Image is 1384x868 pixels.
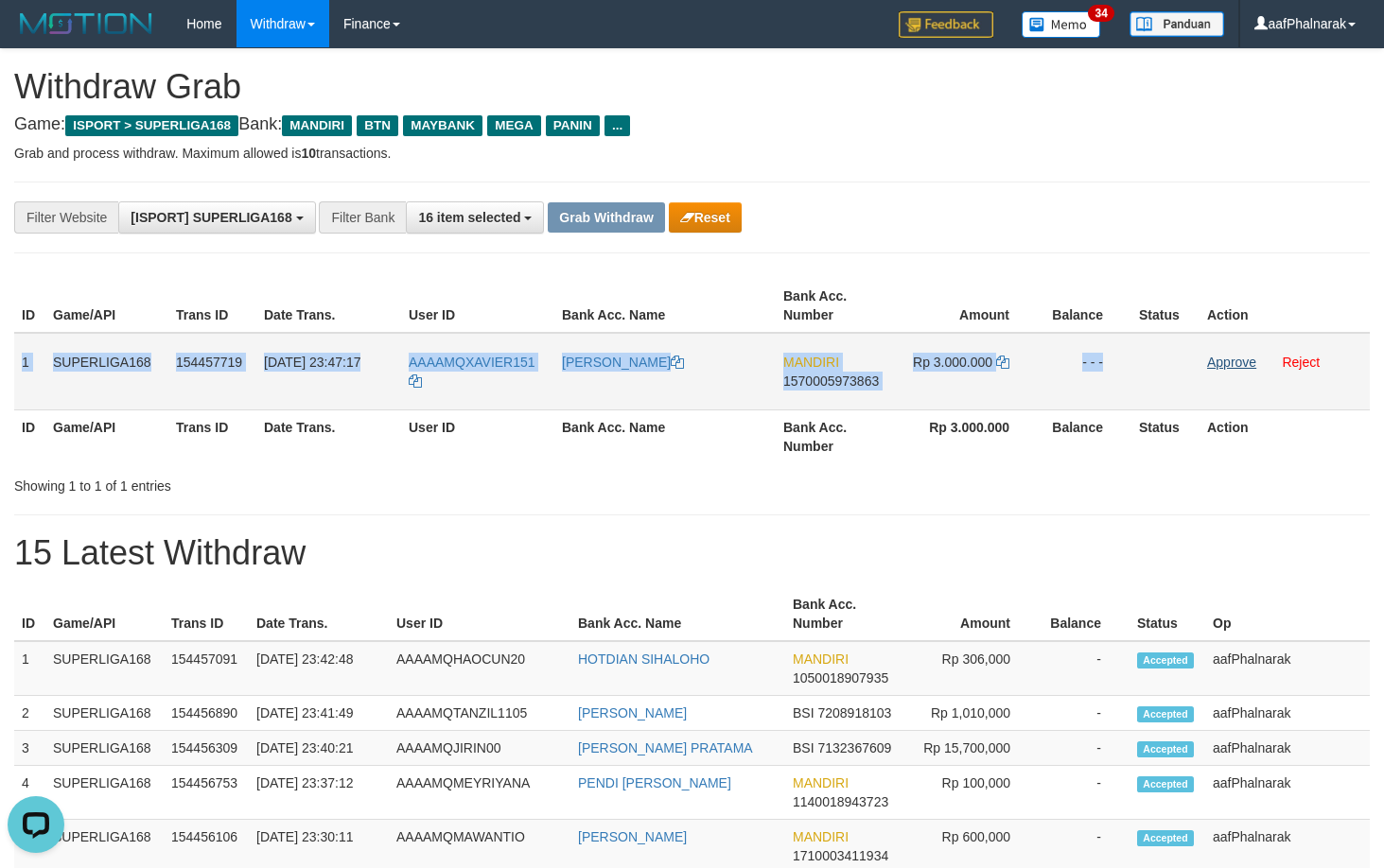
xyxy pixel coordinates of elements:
[578,829,687,844] a: [PERSON_NAME]
[264,355,360,370] span: [DATE] 23:47:17
[1137,652,1194,668] span: Accepted
[1039,766,1130,820] td: -
[164,696,249,731] td: 154456890
[578,740,753,755] a: [PERSON_NAME] PRATAMA
[164,766,249,820] td: 154456753
[164,731,249,766] td: 154456309
[1131,279,1200,333] th: Status
[1039,587,1130,641] th: Balance
[118,201,315,234] button: [ISPORT] SUPERLIGA168
[793,740,815,755] span: BSI
[669,202,742,233] button: Reset
[1207,355,1256,370] a: Approve
[256,409,401,463] th: Date Trans.
[1205,587,1370,641] th: Op
[578,775,731,790] a: PENDI [PERSON_NAME]
[1137,830,1194,846] span: Accepted
[406,201,544,234] button: 16 item selected
[817,705,891,720] span: Copy 7208918103 to clipboard
[14,279,45,333] th: ID
[249,587,389,641] th: Date Trans.
[1137,741,1194,757] span: Accepted
[793,794,888,809] span: Copy 1140018943723 to clipboard
[793,775,849,790] span: MANDIRI
[14,333,45,410] td: 1
[14,766,45,820] td: 4
[785,587,902,641] th: Bank Acc. Number
[1282,355,1320,370] a: Reject
[793,651,849,667] span: MANDIRI
[817,740,891,755] span: Copy 7132367609 to clipboard
[1088,5,1113,22] span: 34
[902,587,1039,641] th: Amount
[409,355,535,389] a: AAAAMQXAVIER151
[1130,11,1224,37] img: panduan.png
[1130,587,1205,641] th: Status
[14,469,563,495] div: Showing 1 to 1 of 1 entries
[401,409,554,463] th: User ID
[1137,706,1194,722] span: Accepted
[548,202,664,233] button: Grab Withdraw
[389,766,570,820] td: AAAAMQMEYRIYANA
[249,731,389,766] td: [DATE] 23:40:21
[401,279,554,333] th: User ID
[14,144,1370,163] p: Grab and process withdraw. Maximum allowed is transactions.
[14,534,1370,572] h1: 15 Latest Withdraw
[1039,641,1130,696] td: -
[301,146,316,161] strong: 10
[793,705,815,720] span: BSI
[389,587,570,641] th: User ID
[1205,766,1370,820] td: aafPhalnarak
[403,115,482,136] span: MAYBANK
[45,641,164,696] td: SUPERLIGA168
[164,587,249,641] th: Trans ID
[783,373,879,389] span: Copy 1570005973863 to clipboard
[418,210,520,225] span: 16 item selected
[1200,409,1370,463] th: Action
[65,115,238,136] span: ISPORT > SUPERLIGA168
[793,848,888,863] span: Copy 1710003411934 to clipboard
[256,279,401,333] th: Date Trans.
[902,731,1039,766] td: Rp 15,700,000
[14,115,1370,134] h4: Game: Bank:
[45,587,164,641] th: Game/API
[776,409,896,463] th: Bank Acc. Number
[176,355,242,370] span: 154457719
[357,115,398,136] span: BTN
[249,641,389,696] td: [DATE] 23:42:48
[902,696,1039,731] td: Rp 1,010,000
[1038,333,1131,410] td: - - -
[1137,776,1194,792] span: Accepted
[389,731,570,766] td: AAAAMQJIRIN00
[793,829,849,844] span: MANDIRI
[14,731,45,766] td: 3
[131,210,291,225] span: [ISPORT] SUPERLIGA168
[168,279,256,333] th: Trans ID
[1039,696,1130,731] td: -
[554,409,776,463] th: Bank Acc. Name
[409,355,535,370] span: AAAAMQXAVIER151
[45,731,164,766] td: SUPERLIGA168
[14,201,118,234] div: Filter Website
[899,11,993,38] img: Feedback.jpg
[902,641,1039,696] td: Rp 306,000
[14,641,45,696] td: 1
[14,409,45,463] th: ID
[14,696,45,731] td: 2
[164,641,249,696] td: 154457091
[554,279,776,333] th: Bank Acc. Name
[14,9,158,38] img: MOTION_logo.png
[45,696,164,731] td: SUPERLIGA168
[1038,279,1131,333] th: Balance
[249,696,389,731] td: [DATE] 23:41:49
[996,355,1009,370] a: Copy 3000000 to clipboard
[319,201,406,234] div: Filter Bank
[562,355,684,370] a: [PERSON_NAME]
[783,355,839,370] span: MANDIRI
[896,409,1038,463] th: Rp 3.000.000
[1038,409,1131,463] th: Balance
[604,115,630,136] span: ...
[14,68,1370,106] h1: Withdraw Grab
[1131,409,1200,463] th: Status
[1022,11,1101,38] img: Button%20Memo.svg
